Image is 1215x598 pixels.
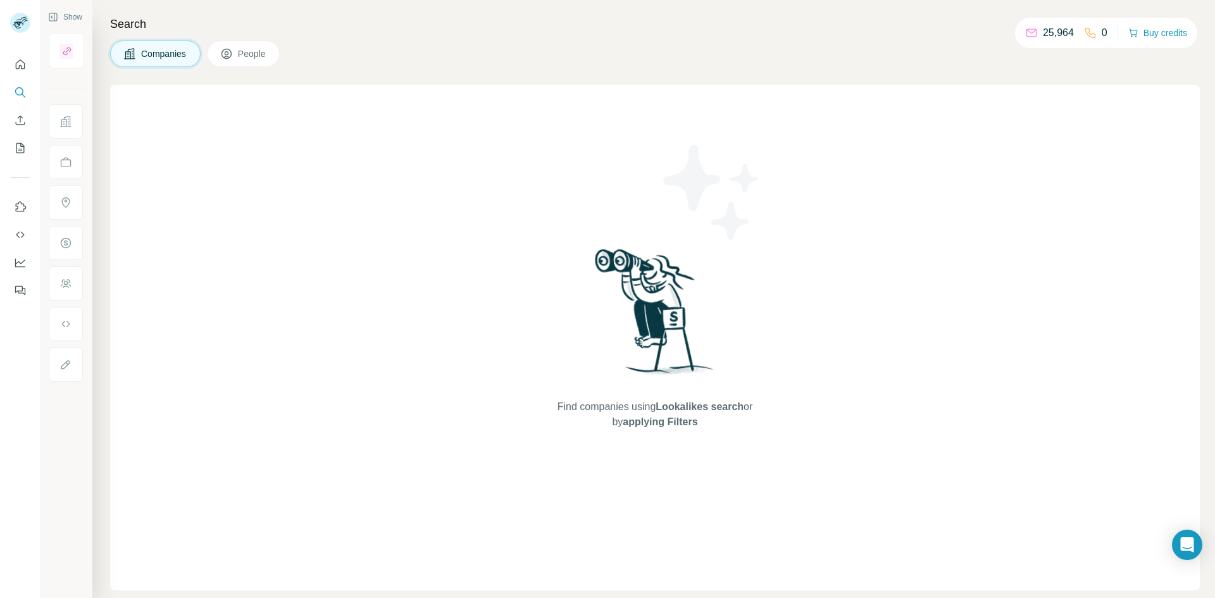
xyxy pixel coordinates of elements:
[656,401,744,412] span: Lookalikes search
[10,223,30,246] button: Use Surfe API
[238,47,267,60] span: People
[10,137,30,159] button: My lists
[10,251,30,274] button: Dashboard
[141,47,187,60] span: Companies
[1043,25,1074,40] p: 25,964
[39,8,91,27] button: Show
[10,196,30,218] button: Use Surfe on LinkedIn
[1128,24,1187,42] button: Buy credits
[10,53,30,76] button: Quick start
[10,81,30,104] button: Search
[1172,530,1202,560] div: Open Intercom Messenger
[589,246,721,387] img: Surfe Illustration - Woman searching with binoculars
[1102,25,1107,40] p: 0
[110,15,1200,33] h4: Search
[554,399,756,430] span: Find companies using or by
[655,135,769,249] img: Surfe Illustration - Stars
[10,109,30,132] button: Enrich CSV
[623,416,697,427] span: applying Filters
[10,279,30,302] button: Feedback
